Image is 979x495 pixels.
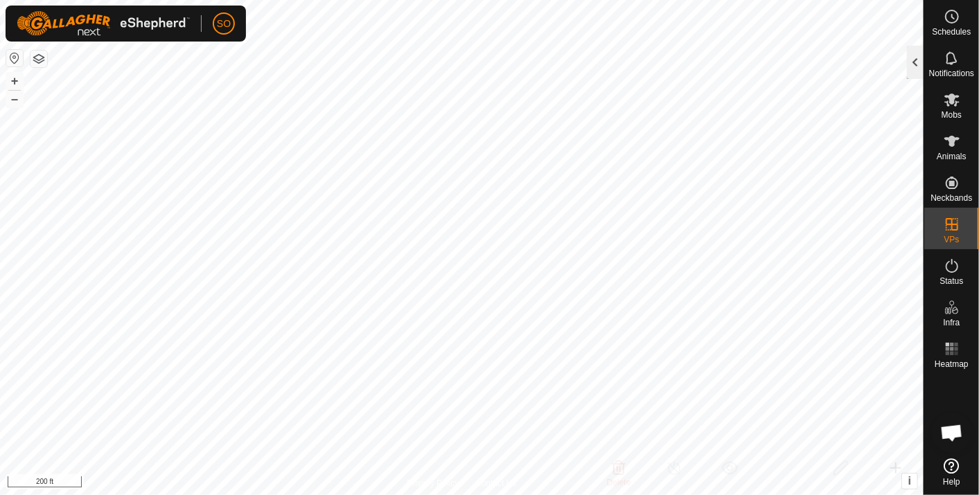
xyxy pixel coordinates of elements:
span: Heatmap [935,360,969,368]
button: Map Layers [30,51,47,67]
button: + [6,73,23,89]
button: i [902,474,917,489]
span: Neckbands [931,194,972,202]
span: VPs [944,235,959,244]
span: Animals [937,152,967,161]
span: Help [943,478,960,486]
a: Help [924,453,979,492]
span: Notifications [929,69,974,78]
span: i [908,475,911,487]
a: Privacy Policy [407,477,459,489]
img: Gallagher Logo [17,11,190,36]
span: Infra [943,318,960,327]
a: Contact Us [475,477,516,489]
span: Status [940,277,963,285]
a: Open chat [931,412,973,453]
button: Reset Map [6,50,23,66]
span: Mobs [942,111,962,119]
span: Schedules [932,28,971,36]
button: – [6,91,23,107]
span: SO [217,17,231,31]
